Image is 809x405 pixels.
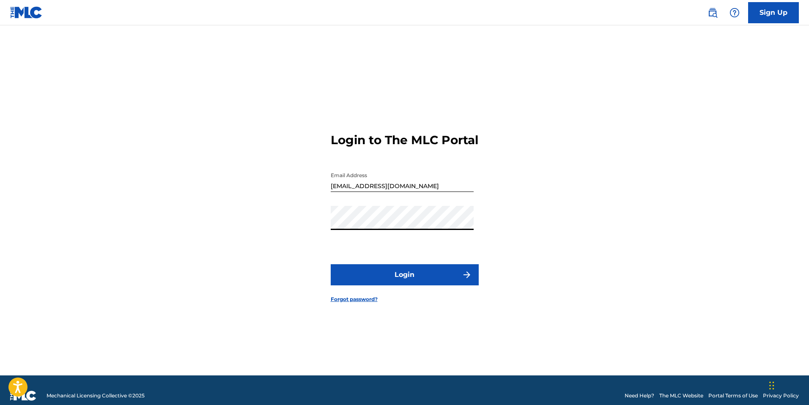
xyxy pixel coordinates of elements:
[704,4,721,21] a: Public Search
[726,4,743,21] div: Help
[331,296,378,303] a: Forgot password?
[331,264,479,285] button: Login
[659,392,703,400] a: The MLC Website
[763,392,799,400] a: Privacy Policy
[10,6,43,19] img: MLC Logo
[708,392,758,400] a: Portal Terms of Use
[625,392,654,400] a: Need Help?
[10,391,36,401] img: logo
[748,2,799,23] a: Sign Up
[708,8,718,18] img: search
[47,392,145,400] span: Mechanical Licensing Collective © 2025
[767,364,809,405] iframe: Chat Widget
[729,8,740,18] img: help
[331,133,478,148] h3: Login to The MLC Portal
[769,373,774,398] div: Drag
[462,270,472,280] img: f7272a7cc735f4ea7f67.svg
